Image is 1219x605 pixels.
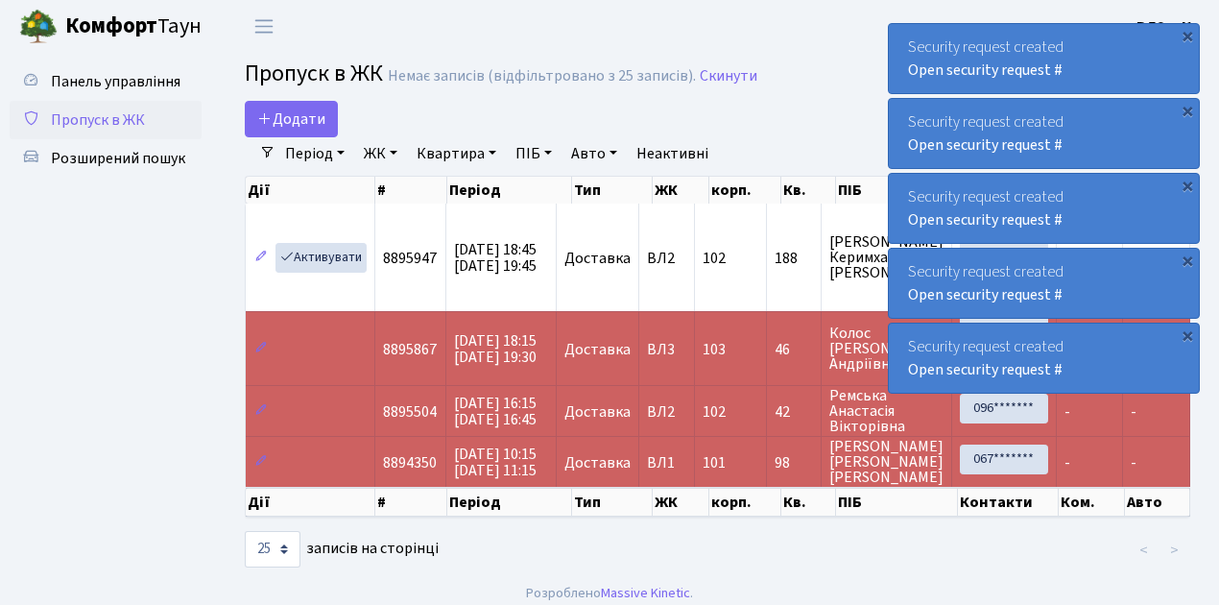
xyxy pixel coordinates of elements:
span: 8895504 [383,401,437,423]
span: [DATE] 10:15 [DATE] 11:15 [454,444,537,481]
div: × [1178,176,1197,195]
span: 98 [775,455,813,471]
a: Панель управління [10,62,202,101]
span: Ремська Анастасія Вікторівна [829,388,944,434]
th: корп. [709,488,781,517]
div: Security request created [889,174,1199,243]
span: 42 [775,404,813,420]
a: ПІБ [508,137,560,170]
div: × [1178,326,1197,345]
th: # [375,488,446,517]
span: Розширений пошук [51,148,185,169]
span: [DATE] 18:45 [DATE] 19:45 [454,239,537,277]
th: Авто [1125,488,1190,517]
a: Пропуск в ЖК [10,101,202,139]
span: Таун [65,11,202,43]
th: Дії [246,488,375,517]
img: logo.png [19,8,58,46]
th: ЖК [653,177,708,204]
a: Open security request # [908,134,1063,156]
a: Massive Kinetic [601,583,690,603]
span: 8894350 [383,452,437,473]
span: 188 [775,251,813,266]
span: Доставка [564,404,631,420]
a: Неактивні [629,137,716,170]
a: Скинути [700,67,757,85]
span: Пропуск в ЖК [245,57,383,90]
a: Період [277,137,352,170]
b: Комфорт [65,11,157,41]
span: ВЛ3 [647,342,686,357]
span: 102 [703,248,726,269]
span: [PERSON_NAME] Керимхан [PERSON_NAME] [829,234,944,280]
span: 102 [703,401,726,423]
a: Квартира [409,137,504,170]
a: Open security request # [908,60,1063,81]
span: ВЛ1 [647,455,686,471]
span: 8895867 [383,339,437,360]
a: Open security request # [908,359,1063,380]
th: ПІБ [836,177,958,204]
span: [PERSON_NAME] [PERSON_NAME] [PERSON_NAME] [829,439,944,485]
th: Ком. [1059,488,1124,517]
label: записів на сторінці [245,531,439,568]
span: Доставка [564,251,631,266]
div: Security request created [889,99,1199,168]
th: Кв. [781,177,836,204]
th: Тип [572,488,653,517]
span: 101 [703,452,726,473]
select: записів на сторінці [245,531,300,568]
span: 46 [775,342,813,357]
span: - [1131,401,1136,423]
button: Переключити навігацію [240,11,288,42]
span: Пропуск в ЖК [51,109,145,131]
th: Період [447,177,573,204]
a: Розширений пошук [10,139,202,178]
span: ВЛ2 [647,404,686,420]
span: ВЛ2 [647,251,686,266]
span: 103 [703,339,726,360]
th: корп. [709,177,781,204]
div: Security request created [889,249,1199,318]
div: × [1178,251,1197,270]
th: ЖК [653,488,708,517]
a: Додати [245,101,338,137]
span: [DATE] 16:15 [DATE] 16:45 [454,393,537,430]
span: [DATE] 18:15 [DATE] 19:30 [454,330,537,368]
a: Open security request # [908,209,1063,230]
span: Додати [257,109,325,130]
div: Security request created [889,24,1199,93]
div: × [1178,101,1197,120]
span: - [1064,401,1070,423]
span: Панель управління [51,71,180,92]
a: ВЛ2 -. К. [1136,15,1196,38]
span: - [1131,452,1136,473]
span: - [1064,452,1070,473]
b: ВЛ2 -. К. [1136,16,1196,37]
a: Авто [563,137,625,170]
a: ЖК [356,137,405,170]
th: Кв. [781,488,836,517]
a: Активувати [275,243,367,273]
span: Доставка [564,455,631,471]
th: Контакти [958,488,1059,517]
div: Немає записів (відфільтровано з 25 записів). [388,67,696,85]
span: Колос [PERSON_NAME] Андріївна [829,326,944,372]
th: Тип [572,177,653,204]
div: Security request created [889,324,1199,393]
th: ПІБ [836,488,958,517]
th: Дії [246,177,375,204]
div: × [1178,26,1197,45]
th: Період [447,488,573,517]
span: 8895947 [383,248,437,269]
span: Доставка [564,342,631,357]
a: Open security request # [908,284,1063,305]
th: # [375,177,446,204]
div: Розроблено . [526,583,693,604]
